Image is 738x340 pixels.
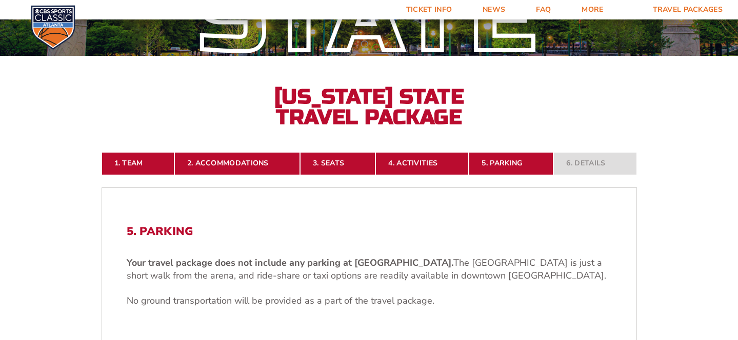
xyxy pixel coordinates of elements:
p: The [GEOGRAPHIC_DATA] is just a short walk from the arena, and ride-share or taxi options are rea... [127,257,612,282]
h2: 5. Parking [127,225,612,238]
b: Your travel package does not include any parking at [GEOGRAPHIC_DATA]. [127,257,453,269]
a: 2. Accommodations [174,152,300,175]
a: 4. Activities [375,152,469,175]
a: 1. Team [102,152,174,175]
p: No ground transportation will be provided as a part of the travel package. [127,294,612,307]
a: 3. Seats [300,152,375,175]
h2: [US_STATE] State Travel Package [256,87,482,128]
img: CBS Sports Classic [31,5,75,50]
